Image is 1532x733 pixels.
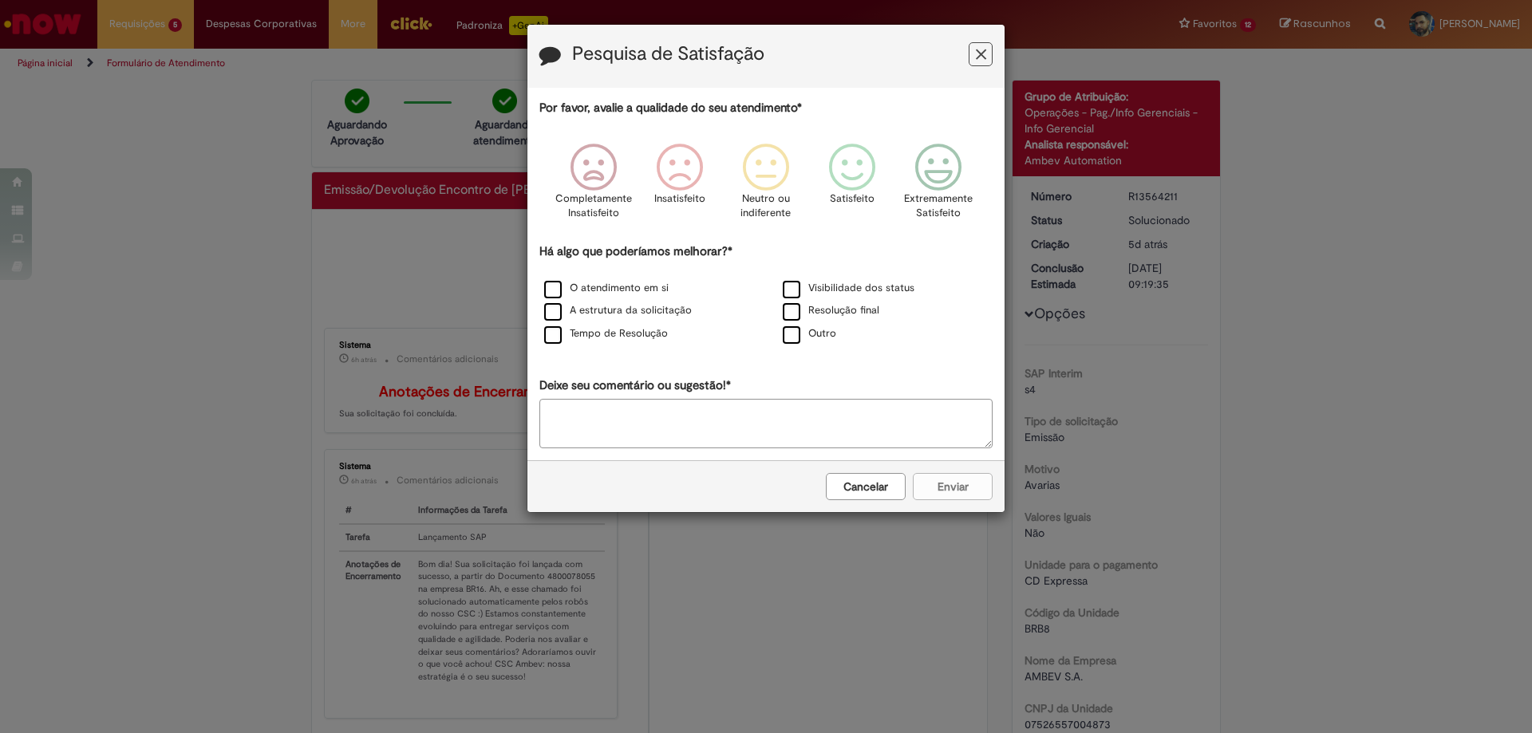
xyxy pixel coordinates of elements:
label: Pesquisa de Satisfação [572,44,764,65]
button: Cancelar [826,473,906,500]
p: Satisfeito [830,191,875,207]
div: Neutro ou indiferente [725,132,807,241]
p: Neutro ou indiferente [737,191,795,221]
div: Satisfeito [811,132,893,241]
label: Deixe seu comentário ou sugestão!* [539,377,731,394]
label: Visibilidade dos status [783,281,914,296]
p: Extremamente Satisfeito [904,191,973,221]
p: Completamente Insatisfeito [555,191,632,221]
label: Por favor, avalie a qualidade do seu atendimento* [539,100,802,116]
div: Extremamente Satisfeito [898,132,979,241]
p: Insatisfeito [654,191,705,207]
div: Completamente Insatisfeito [552,132,634,241]
label: Tempo de Resolução [544,326,668,341]
label: Resolução final [783,303,879,318]
div: Há algo que poderíamos melhorar?* [539,243,993,346]
label: A estrutura da solicitação [544,303,692,318]
div: Insatisfeito [639,132,721,241]
label: O atendimento em si [544,281,669,296]
label: Outro [783,326,836,341]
